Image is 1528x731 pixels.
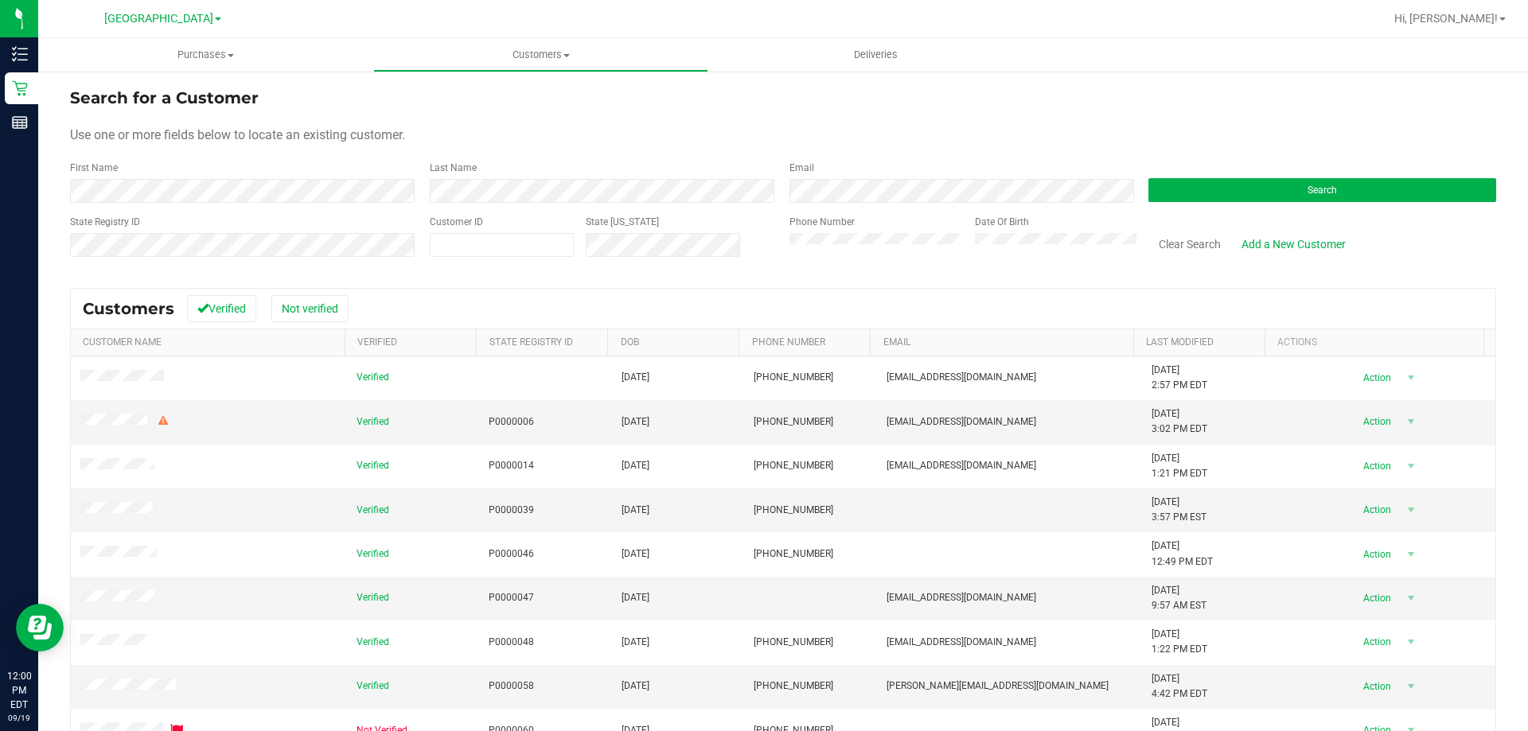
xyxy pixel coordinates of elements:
[357,679,389,694] span: Verified
[357,336,397,348] a: Verified
[754,635,833,650] span: [PHONE_NUMBER]
[357,503,389,518] span: Verified
[1349,410,1401,433] span: Action
[1152,451,1207,481] span: [DATE] 1:21 PM EDT
[489,414,534,430] span: P0000006
[887,590,1036,605] span: [EMAIL_ADDRESS][DOMAIN_NAME]
[1277,336,1478,348] div: Actions
[70,161,118,175] label: First Name
[271,295,349,322] button: Not verified
[622,370,649,385] span: [DATE]
[7,712,31,724] p: 09/19
[754,679,833,694] span: [PHONE_NUMBER]
[38,38,373,72] a: Purchases
[754,414,833,430] span: [PHONE_NUMBER]
[38,48,373,62] span: Purchases
[489,590,534,605] span: P0000047
[622,635,649,650] span: [DATE]
[887,370,1036,385] span: [EMAIL_ADDRESS][DOMAIN_NAME]
[883,336,910,348] a: Email
[622,458,649,473] span: [DATE]
[489,635,534,650] span: P0000048
[1349,631,1401,653] span: Action
[1401,675,1421,698] span: select
[357,414,389,430] span: Verified
[373,38,708,72] a: Customers
[12,115,28,130] inline-svg: Reports
[1308,185,1337,196] span: Search
[1148,178,1496,202] button: Search
[622,590,649,605] span: [DATE]
[754,370,833,385] span: [PHONE_NUMBER]
[1152,363,1207,393] span: [DATE] 2:57 PM EDT
[1349,367,1401,389] span: Action
[832,48,919,62] span: Deliveries
[357,370,389,385] span: Verified
[357,635,389,650] span: Verified
[1401,631,1421,653] span: select
[754,546,833,562] span: [PHONE_NUMBER]
[1349,543,1401,566] span: Action
[1401,455,1421,477] span: select
[887,458,1036,473] span: [EMAIL_ADDRESS][DOMAIN_NAME]
[1401,543,1421,566] span: select
[622,546,649,562] span: [DATE]
[1401,587,1421,609] span: select
[622,414,649,430] span: [DATE]
[489,336,573,348] a: State Registry Id
[1349,455,1401,477] span: Action
[7,669,31,712] p: 12:00 PM EDT
[621,336,639,348] a: DOB
[622,679,649,694] span: [DATE]
[357,458,389,473] span: Verified
[430,215,483,229] label: Customer ID
[489,679,534,694] span: P0000058
[1146,336,1214,348] a: Last Modified
[104,12,213,25] span: [GEOGRAPHIC_DATA]
[1152,406,1207,437] span: [DATE] 3:02 PM EDT
[752,336,825,348] a: Phone Number
[489,458,534,473] span: P0000014
[887,679,1109,694] span: [PERSON_NAME][EMAIL_ADDRESS][DOMAIN_NAME]
[357,590,389,605] span: Verified
[1231,231,1356,258] a: Add a New Customer
[156,414,170,429] div: Warning - Level 2
[357,546,389,562] span: Verified
[12,80,28,96] inline-svg: Retail
[1152,583,1206,613] span: [DATE] 9:57 AM EST
[975,215,1029,229] label: Date Of Birth
[187,295,256,322] button: Verified
[754,503,833,518] span: [PHONE_NUMBER]
[12,46,28,62] inline-svg: Inventory
[70,215,140,229] label: State Registry ID
[83,336,162,348] a: Customer Name
[70,88,259,107] span: Search for a Customer
[374,48,707,62] span: Customers
[1152,539,1213,569] span: [DATE] 12:49 PM EDT
[708,38,1043,72] a: Deliveries
[1401,499,1421,521] span: select
[489,503,534,518] span: P0000039
[430,161,477,175] label: Last Name
[1152,495,1206,525] span: [DATE] 3:57 PM EST
[1148,231,1231,258] button: Clear Search
[789,215,855,229] label: Phone Number
[1152,627,1207,657] span: [DATE] 1:22 PM EDT
[1152,671,1207,702] span: [DATE] 4:42 PM EDT
[887,414,1036,430] span: [EMAIL_ADDRESS][DOMAIN_NAME]
[586,215,659,229] label: State [US_STATE]
[83,299,174,318] span: Customers
[887,635,1036,650] span: [EMAIL_ADDRESS][DOMAIN_NAME]
[1349,499,1401,521] span: Action
[1401,410,1421,433] span: select
[1394,12,1498,25] span: Hi, [PERSON_NAME]!
[622,503,649,518] span: [DATE]
[1349,675,1401,698] span: Action
[16,604,64,651] iframe: Resource center
[789,161,814,175] label: Email
[1349,587,1401,609] span: Action
[1401,367,1421,389] span: select
[754,458,833,473] span: [PHONE_NUMBER]
[70,127,405,142] span: Use one or more fields below to locate an existing customer.
[489,546,534,562] span: P0000046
